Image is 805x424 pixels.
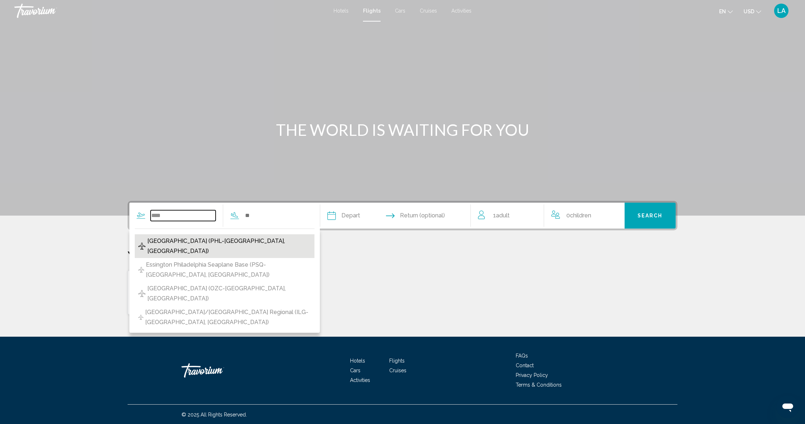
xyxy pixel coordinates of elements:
[146,260,311,280] span: Essington Philadelphia Seaplane Base (PSQ-[GEOGRAPHIC_DATA], [GEOGRAPHIC_DATA])
[451,8,471,14] a: Activities
[128,248,677,263] p: Your Recent Searches
[350,377,370,383] a: Activities
[516,363,534,368] a: Contact
[268,120,537,139] h1: THE WORLD IS WAITING FOR YOU
[744,9,754,14] span: USD
[181,360,253,381] a: Travorium
[135,258,314,282] button: Essington Philadelphia Seaplane Base (PSQ-[GEOGRAPHIC_DATA], [GEOGRAPHIC_DATA])
[719,9,726,14] span: en
[744,6,761,17] button: Change currency
[147,236,311,256] span: [GEOGRAPHIC_DATA] (PHL-[GEOGRAPHIC_DATA], [GEOGRAPHIC_DATA])
[363,8,381,14] a: Flights
[135,305,314,329] button: [GEOGRAPHIC_DATA]/[GEOGRAPHIC_DATA] Regional (ILG-[GEOGRAPHIC_DATA], [GEOGRAPHIC_DATA])
[719,6,733,17] button: Change language
[395,8,405,14] a: Cars
[776,395,799,418] iframe: Button to launch messaging window
[350,358,365,364] a: Hotels
[772,3,791,18] button: User Menu
[135,282,314,305] button: [GEOGRAPHIC_DATA] (OZC-[GEOGRAPHIC_DATA], [GEOGRAPHIC_DATA])
[327,203,360,229] button: Depart date
[181,412,247,418] span: © 2025 All Rights Reserved.
[516,382,562,388] a: Terms & Conditions
[386,203,445,229] button: Return date
[570,212,591,219] span: Children
[638,213,663,219] span: Search
[147,284,311,304] span: [GEOGRAPHIC_DATA] (OZC-[GEOGRAPHIC_DATA], [GEOGRAPHIC_DATA])
[389,358,405,364] a: Flights
[389,368,406,373] a: Cruises
[129,203,676,229] div: Search widget
[128,270,306,315] button: From [GEOGRAPHIC_DATA] (PHL-[GEOGRAPHIC_DATA], [GEOGRAPHIC_DATA]) To [GEOGRAPHIC_DATA] (MCO-[GEOG...
[566,211,591,221] span: 0
[333,8,349,14] a: Hotels
[145,307,311,327] span: [GEOGRAPHIC_DATA]/[GEOGRAPHIC_DATA] Regional (ILG-[GEOGRAPHIC_DATA], [GEOGRAPHIC_DATA])
[350,368,360,373] a: Cars
[471,203,625,229] button: Travelers: 1 adult, 0 children
[135,234,314,258] button: [GEOGRAPHIC_DATA] (PHL-[GEOGRAPHIC_DATA], [GEOGRAPHIC_DATA])
[625,203,676,229] button: Search
[496,212,510,219] span: Adult
[516,353,528,359] a: FAQs
[493,211,510,221] span: 1
[420,8,437,14] a: Cruises
[400,211,445,221] span: Return (optional)
[777,7,786,14] span: LA
[516,372,548,378] a: Privacy Policy
[14,4,326,18] a: Travorium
